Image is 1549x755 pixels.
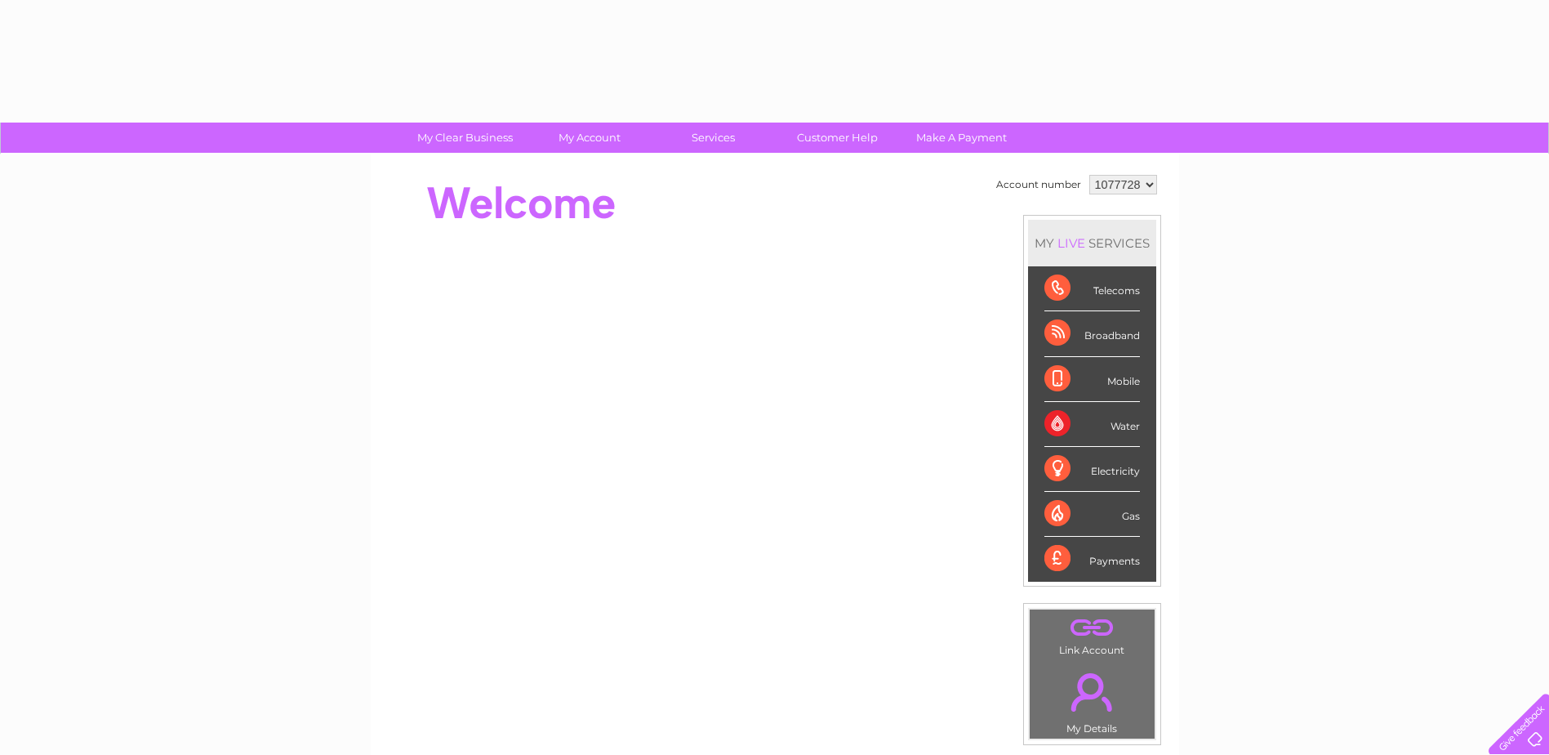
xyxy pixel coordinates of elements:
[1028,220,1156,266] div: MY SERVICES
[1044,492,1140,537] div: Gas
[1034,663,1151,721] a: .
[1029,609,1155,660] td: Link Account
[522,123,657,153] a: My Account
[1044,447,1140,492] div: Electricity
[646,123,781,153] a: Services
[1044,537,1140,581] div: Payments
[894,123,1029,153] a: Make A Payment
[398,123,532,153] a: My Clear Business
[1029,659,1155,739] td: My Details
[1054,235,1088,251] div: LIVE
[1044,357,1140,402] div: Mobile
[1044,266,1140,311] div: Telecoms
[992,171,1085,199] td: Account number
[770,123,905,153] a: Customer Help
[1044,402,1140,447] div: Water
[1034,614,1151,642] a: .
[1044,311,1140,356] div: Broadband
